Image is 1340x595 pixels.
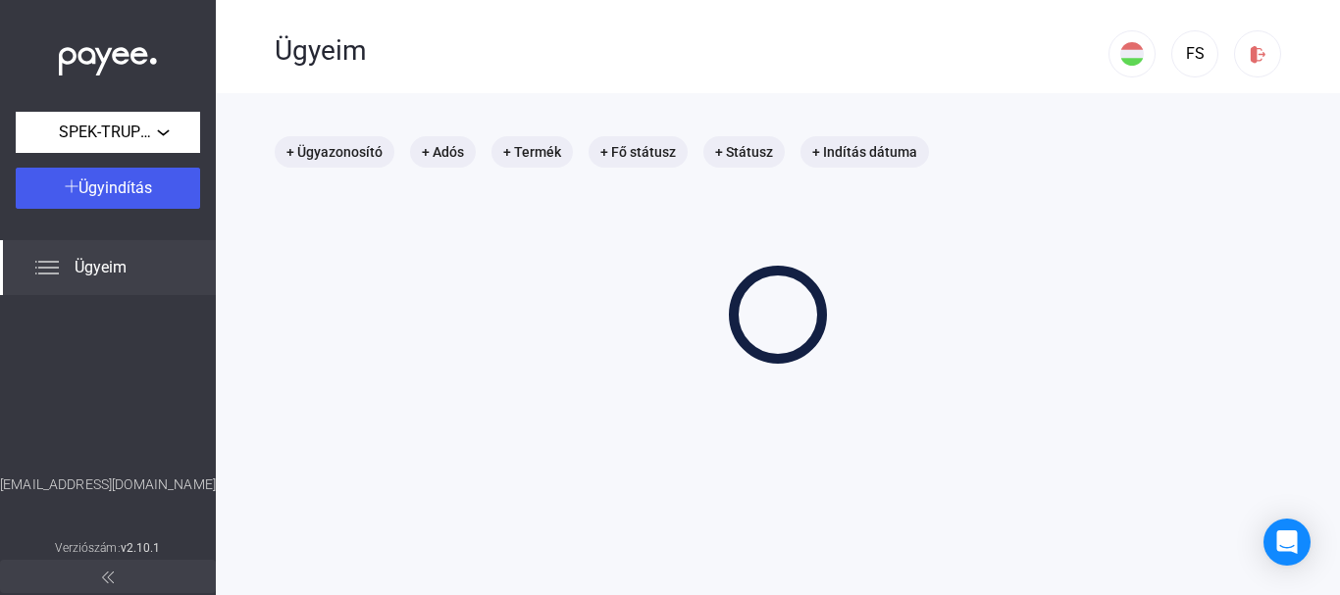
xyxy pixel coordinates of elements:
[1108,30,1156,77] button: HU
[491,136,573,168] mat-chip: + Termék
[16,168,200,209] button: Ügyindítás
[410,136,476,168] mat-chip: + Adós
[121,541,161,555] strong: v2.10.1
[275,34,1108,68] div: Ügyeim
[75,256,127,279] span: Ügyeim
[703,136,785,168] mat-chip: + Státusz
[35,256,59,279] img: list.svg
[1120,42,1144,66] img: HU
[78,178,152,197] span: Ügyindítás
[1248,44,1268,65] img: logout-red
[275,136,394,168] mat-chip: + Ügyazonosító
[65,179,78,193] img: plus-white.svg
[16,112,200,153] button: SPEK-TRUPP Kft.
[59,121,157,144] span: SPEK-TRUPP Kft.
[1178,42,1211,66] div: FS
[1171,30,1218,77] button: FS
[1234,30,1281,77] button: logout-red
[59,36,157,76] img: white-payee-white-dot.svg
[589,136,688,168] mat-chip: + Fő státusz
[1263,519,1311,566] div: Open Intercom Messenger
[102,571,114,583] img: arrow-double-left-grey.svg
[800,136,929,168] mat-chip: + Indítás dátuma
